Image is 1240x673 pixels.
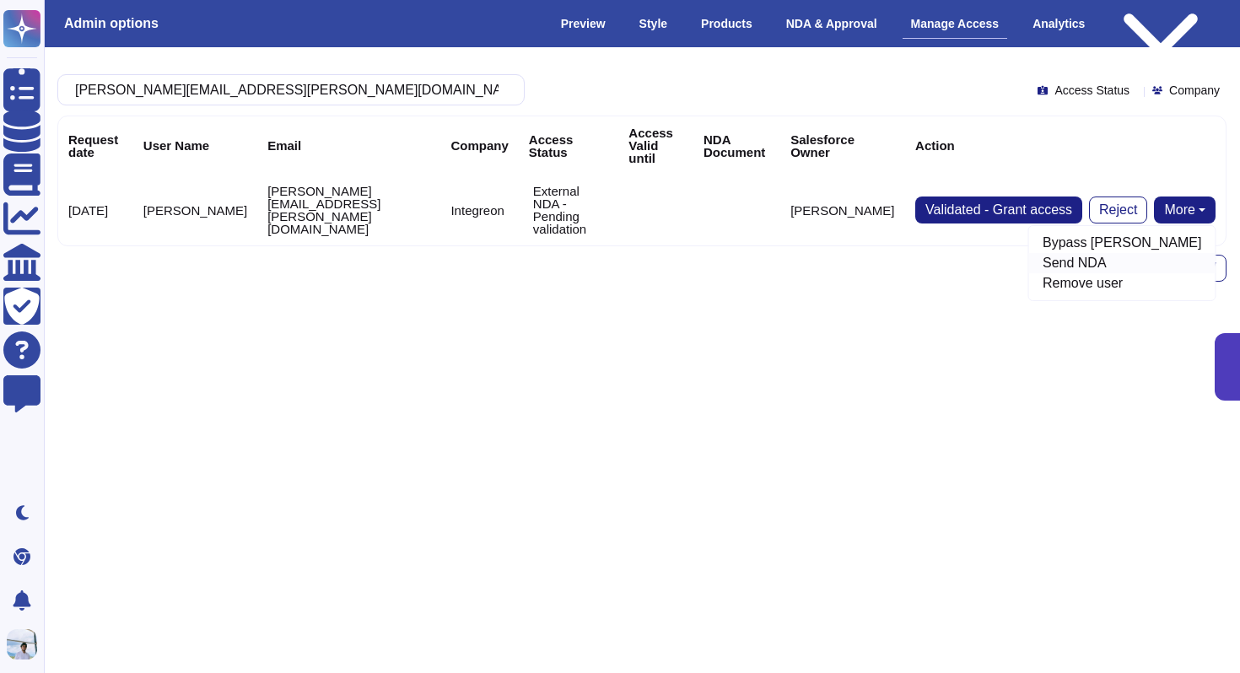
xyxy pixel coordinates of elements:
th: Company [440,116,518,175]
a: Send NDA [1029,253,1216,273]
button: More [1154,197,1216,223]
td: [PERSON_NAME][EMAIL_ADDRESS][PERSON_NAME][DOMAIN_NAME] [257,175,440,245]
td: [PERSON_NAME] [133,175,257,245]
div: Analytics [1024,9,1093,38]
div: More [1028,225,1216,301]
th: Action [905,116,1226,175]
p: External NDA - Pending validation [533,185,609,235]
th: Salesforce Owner [780,116,905,175]
th: Request date [58,116,133,175]
button: Validated - Grant access [915,197,1082,223]
h3: Admin options [64,15,159,31]
th: Access Status [519,116,619,175]
input: Search by keywords [67,75,507,105]
th: User Name [133,116,257,175]
div: Preview [553,9,614,38]
a: Remove user [1029,273,1216,293]
td: [PERSON_NAME] [780,175,905,245]
th: NDA Document [693,116,780,175]
span: Access Status [1054,84,1129,96]
td: [DATE] [58,175,133,245]
th: Email [257,116,440,175]
button: Reject [1089,197,1147,223]
img: user [7,629,37,660]
button: user [3,626,49,663]
span: Validated - Grant access [925,203,1072,217]
div: Manage Access [903,9,1008,39]
span: Reject [1099,203,1137,217]
span: Company [1169,84,1220,96]
a: Bypass [PERSON_NAME] [1029,233,1216,253]
div: Products [693,9,761,38]
td: Integreon [440,175,518,245]
div: Style [631,9,676,38]
div: NDA & Approval [778,9,886,38]
th: Access Valid until [618,116,693,175]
